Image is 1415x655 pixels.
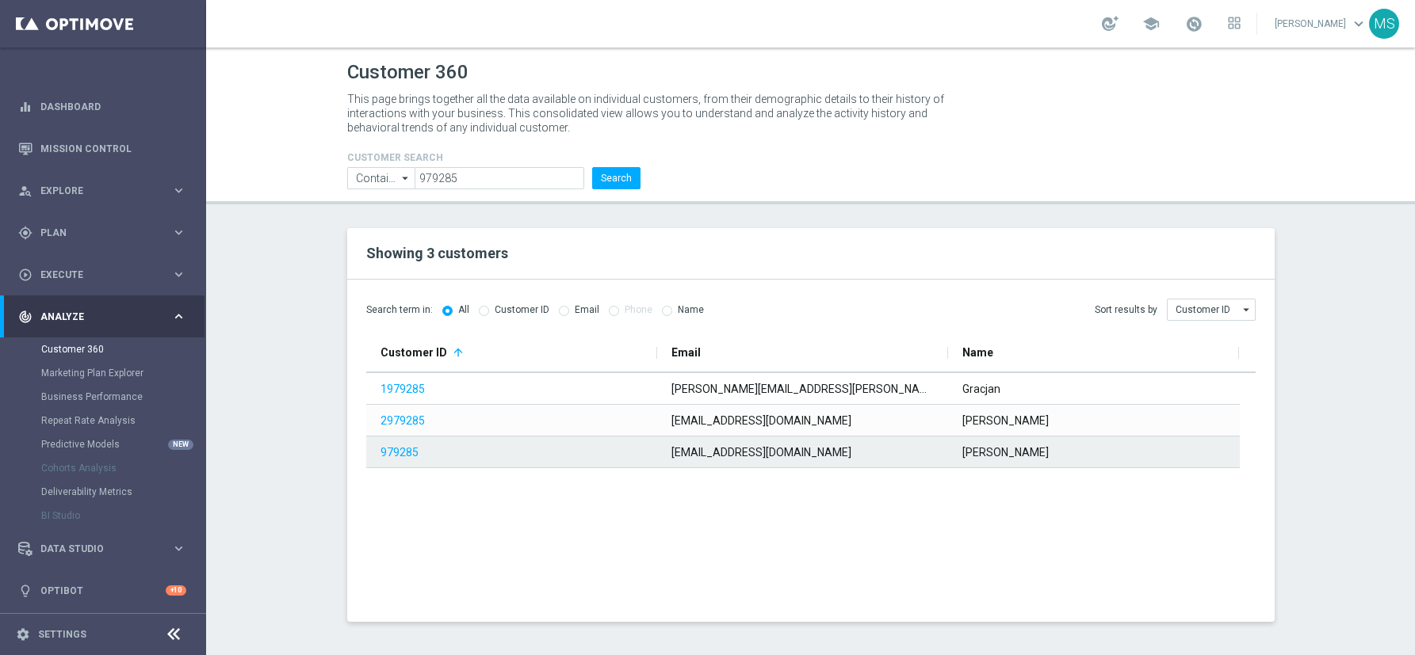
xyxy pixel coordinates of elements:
a: Settings [38,630,86,639]
button: track_changes Analyze keyboard_arrow_right [17,310,187,323]
span: Name [962,346,993,359]
span: [PERSON_NAME] [962,446,1049,459]
label: Customer ID [495,304,549,316]
button: play_circle_outline Execute keyboard_arrow_right [17,268,187,281]
span: Search term in: [366,303,433,317]
span: Execute [40,270,171,280]
div: Repeat Rate Analysis [41,409,205,432]
div: Execute [18,268,171,282]
div: BI Studio [41,504,205,527]
i: play_circle_outline [18,268,33,282]
div: Data Studio [18,542,171,556]
a: 2979285 [381,414,425,427]
button: Search [592,167,641,189]
a: Mission Control [40,128,186,169]
a: Customer 360 [41,343,165,356]
div: Customer 360 [41,337,205,361]
div: Dashboard [18,86,186,128]
a: Dashboard [40,86,186,128]
div: Business Performance [41,385,205,409]
a: Predictive Models [41,438,165,451]
span: [PERSON_NAME] [962,414,1049,427]
p: This page brings together all the data available on individual customers, from their demographic ... [347,92,958,135]
i: gps_fixed [18,226,33,240]
span: Data Studio [40,544,171,554]
label: Name [678,304,704,316]
div: Press SPACE to select this row. [366,405,1240,436]
input: Enter CID, Email, name or phone [415,167,583,189]
div: +10 [166,585,186,596]
i: arrow_drop_down [1239,299,1255,320]
button: lightbulb Optibot +10 [17,585,187,597]
div: Predictive Models [41,432,205,456]
span: [EMAIL_ADDRESS][DOMAIN_NAME] [671,446,851,459]
a: Repeat Rate Analysis [41,414,165,427]
a: Optibot [40,569,166,611]
i: keyboard_arrow_right [171,267,186,282]
i: person_search [18,184,33,198]
a: Marketing Plan Explorer [41,367,165,379]
div: Explore [18,184,171,198]
i: keyboard_arrow_right [171,225,186,240]
i: equalizer [18,100,33,114]
div: MS [1369,9,1399,39]
div: Cohorts Analysis [41,456,205,480]
i: keyboard_arrow_right [171,309,186,324]
label: Email [575,304,599,316]
i: keyboard_arrow_right [171,541,186,556]
a: 1979285 [381,383,425,395]
div: Marketing Plan Explorer [41,361,205,385]
i: arrow_drop_down [398,168,414,189]
span: Analyze [40,312,171,322]
a: Business Performance [41,390,165,403]
div: Plan [18,226,171,240]
div: Press SPACE to select this row. [366,373,1240,405]
span: Customer ID [381,346,447,359]
div: Mission Control [18,128,186,169]
span: Sort results by [1095,303,1157,317]
input: Customer ID [1167,299,1256,321]
span: [PERSON_NAME][EMAIL_ADDRESS][PERSON_NAME][DOMAIN_NAME] [671,383,1024,395]
i: lightbulb [18,584,33,598]
label: Phone [625,304,652,316]
a: 979285 [381,446,419,459]
span: Gracjan [962,383,1000,395]
label: All [458,304,469,316]
button: person_search Explore keyboard_arrow_right [17,185,187,197]
span: [EMAIL_ADDRESS][DOMAIN_NAME] [671,414,851,427]
span: Plan [40,228,171,238]
button: equalizer Dashboard [17,101,187,113]
button: Data Studio keyboard_arrow_right [17,543,187,555]
div: Press SPACE to select this row. [366,436,1240,468]
a: Deliverability Metrics [41,486,165,498]
span: school [1142,15,1160,32]
i: settings [16,627,30,642]
span: Email [671,346,701,359]
i: keyboard_arrow_right [171,183,186,198]
span: keyboard_arrow_down [1350,15,1367,32]
input: Contains [347,167,415,189]
button: gps_fixed Plan keyboard_arrow_right [17,227,187,239]
h1: Customer 360 [347,61,1275,84]
span: Showing 3 customers [366,245,508,261]
div: Optibot [18,569,186,611]
div: Analyze [18,310,171,324]
div: NEW [168,440,193,450]
span: Explore [40,186,171,196]
h4: CUSTOMER SEARCH [347,152,641,163]
button: Mission Control [17,143,187,155]
i: track_changes [18,310,33,324]
div: Deliverability Metrics [41,480,205,504]
a: [PERSON_NAME]keyboard_arrow_down [1273,12,1369,36]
